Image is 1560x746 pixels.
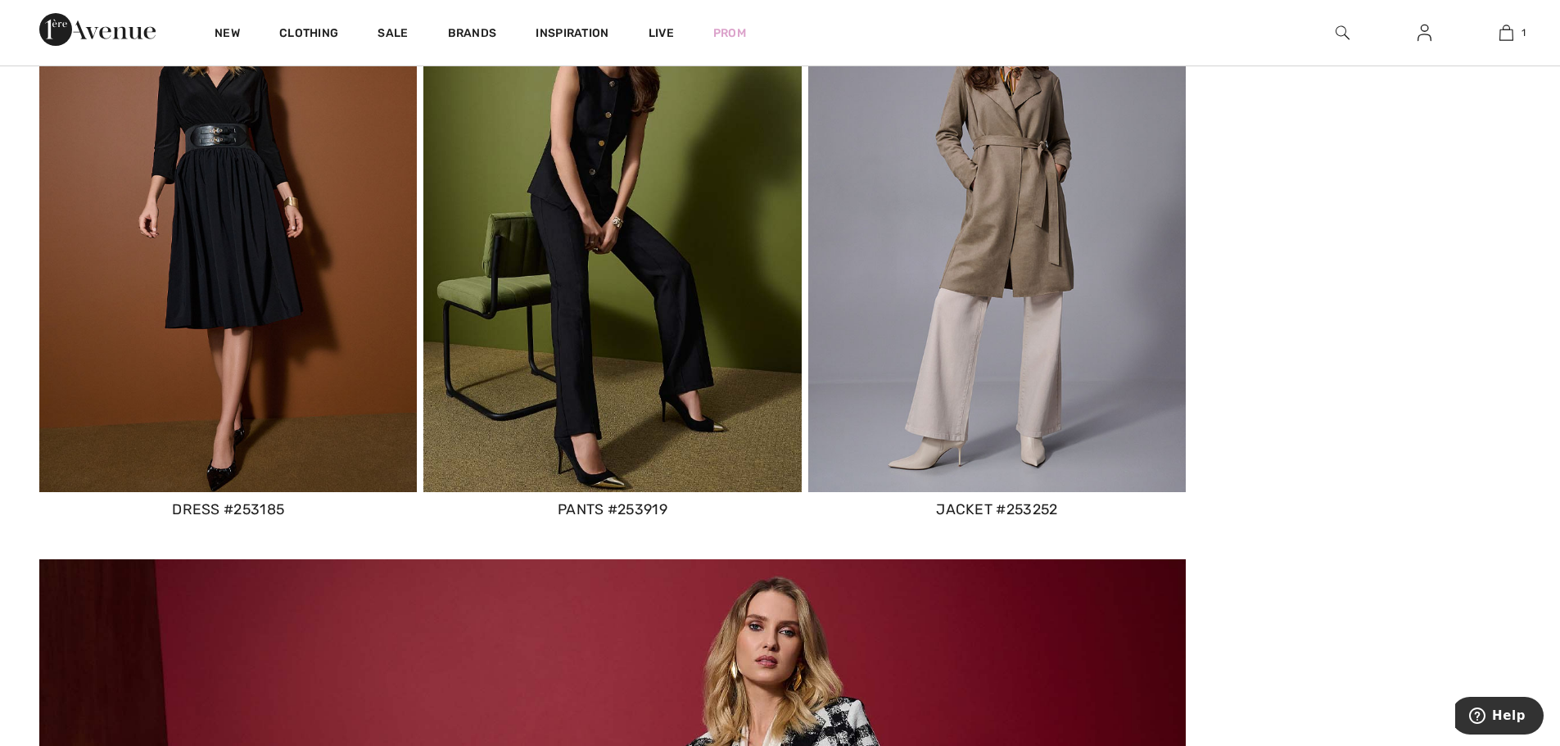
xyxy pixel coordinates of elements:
[536,26,608,43] span: Inspiration
[1404,23,1445,43] a: Sign In
[1336,23,1350,43] img: search the website
[649,25,674,42] a: Live
[39,13,156,46] img: 1ère Avenue
[1522,25,1526,40] span: 1
[423,499,801,520] div: Slim Formal Trousers Style 253919
[378,26,408,43] a: Sale
[215,26,240,43] a: New
[448,26,497,43] a: Brands
[1455,697,1544,738] iframe: Opens a widget where you can find more information
[39,499,417,520] div: V-neck Wrap Dress Style 253185
[1466,23,1546,43] a: 1
[1418,23,1431,43] img: My Info
[1499,23,1513,43] img: My Bag
[713,25,746,42] a: Prom
[808,499,1186,520] div: Open Front Belted Trench Style 253252
[279,26,338,43] a: Clothing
